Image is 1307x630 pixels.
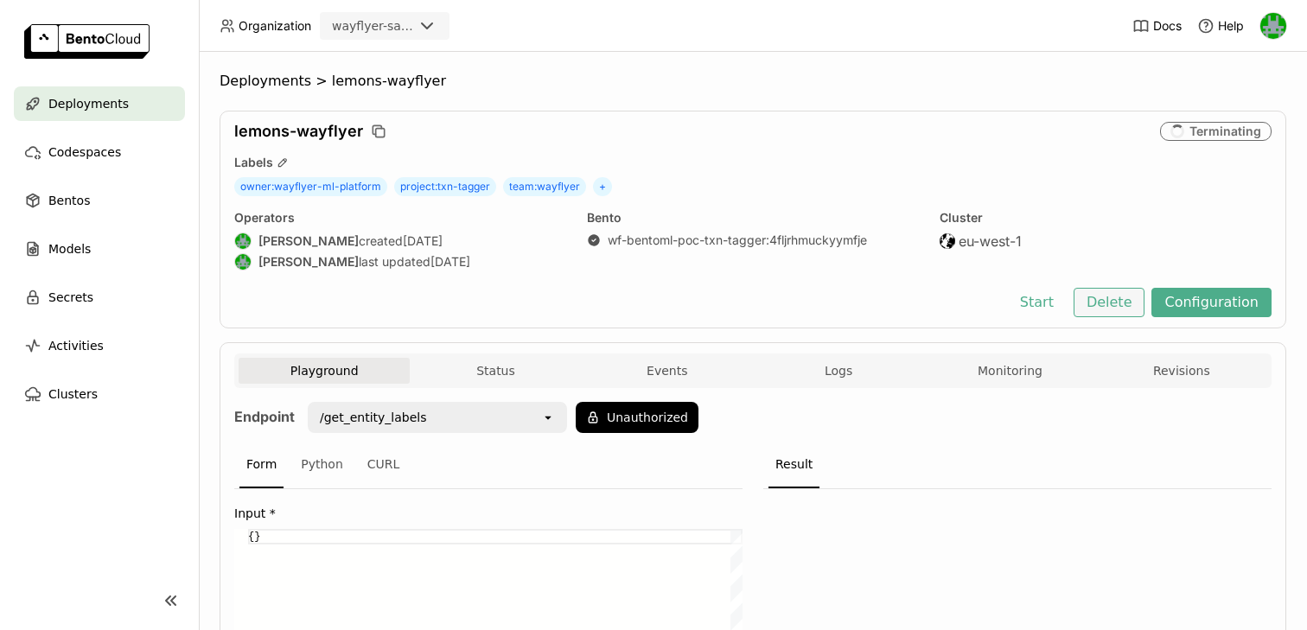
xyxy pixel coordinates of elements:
div: Form [239,442,284,488]
span: eu-west-1 [959,232,1022,250]
span: Codespaces [48,142,121,162]
span: team : wayflyer [503,177,586,196]
button: Events [582,358,753,384]
button: Status [410,358,581,384]
label: Input * [234,506,743,520]
div: /get_entity_labels [320,409,427,426]
span: > [311,73,332,90]
button: Start [1007,288,1067,317]
button: Delete [1074,288,1145,317]
div: Result [768,442,819,488]
div: Labels [234,155,1272,170]
img: Sean Hickey [235,254,251,270]
span: lemons-wayflyer [234,122,363,141]
a: Bentos [14,183,185,218]
div: Operators [234,210,566,226]
span: Activities [48,335,104,356]
div: wayflyer-sandbox [332,17,413,35]
span: lemons-wayflyer [332,73,446,90]
span: Deployments [48,93,129,114]
a: Models [14,232,185,266]
a: Deployments [14,86,185,121]
span: [DATE] [430,254,470,270]
div: Python [294,442,350,488]
svg: open [541,410,555,424]
div: Cluster [940,210,1272,226]
img: Sean Hickey [1260,13,1286,39]
a: Codespaces [14,135,185,169]
strong: [PERSON_NAME] [258,254,359,270]
input: Selected wayflyer-sandbox. [415,18,417,35]
span: [DATE] [403,233,443,249]
span: owner : wayflyer-ml-platform [234,177,387,196]
span: Logs [825,363,852,379]
span: project : txn-tagger [394,177,496,196]
span: Bentos [48,190,90,211]
span: Help [1218,18,1244,34]
strong: Endpoint [234,408,295,425]
a: wf-bentoml-poc-txn-tagger:4fljrhmuckyymfje [608,232,867,248]
button: Monitoring [924,358,1095,384]
i: loading [1168,122,1187,141]
img: logo [24,24,150,59]
button: Configuration [1151,288,1272,317]
button: Unauthorized [576,402,698,433]
div: created [234,232,566,250]
a: Activities [14,328,185,363]
button: Revisions [1096,358,1267,384]
a: Clusters [14,377,185,411]
div: CURL [360,442,407,488]
input: Selected /get_entity_labels. [429,409,430,426]
nav: Breadcrumbs navigation [220,73,1286,90]
a: Secrets [14,280,185,315]
div: Bento [587,210,919,226]
span: Docs [1153,18,1182,34]
span: Models [48,239,91,259]
span: Organization [239,18,311,34]
span: {} [248,531,260,543]
span: Clusters [48,384,98,404]
span: Secrets [48,287,93,308]
div: Terminating [1160,122,1272,141]
span: + [593,177,612,196]
div: last updated [234,253,566,270]
strong: [PERSON_NAME] [258,233,359,249]
button: Playground [239,358,410,384]
img: Sean Hickey [235,233,251,249]
a: Docs [1132,17,1182,35]
div: Help [1197,17,1244,35]
span: Deployments [220,73,311,90]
